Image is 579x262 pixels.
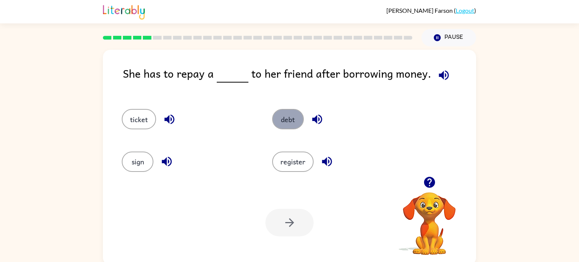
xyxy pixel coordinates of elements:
[272,152,314,172] button: register
[122,109,156,129] button: ticket
[386,7,476,14] div: ( )
[272,109,304,129] button: debt
[123,65,476,94] div: She has to repay a to her friend after borrowing money.
[122,152,153,172] button: sign
[421,29,476,46] button: Pause
[386,7,454,14] span: [PERSON_NAME] Farson
[392,181,467,256] video: Your browser must support playing .mp4 files to use Literably. Please try using another browser.
[103,3,145,20] img: Literably
[456,7,474,14] a: Logout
